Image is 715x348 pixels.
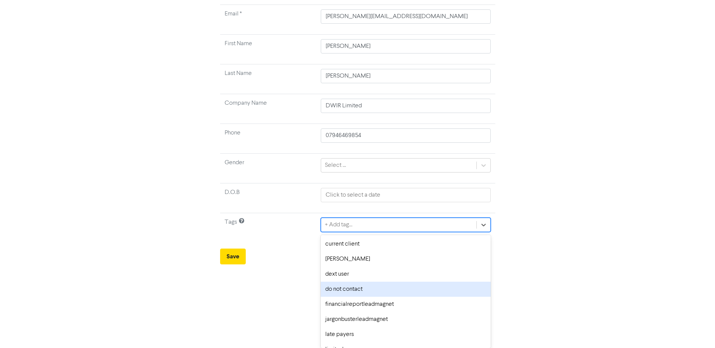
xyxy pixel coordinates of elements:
div: [PERSON_NAME] [321,252,490,267]
div: financialreportleadmagnet [321,297,490,312]
div: dext user [321,267,490,282]
td: Required [220,5,317,35]
td: D.O.B [220,183,317,213]
div: jargonbusterleadmagnet [321,312,490,327]
td: First Name [220,35,317,64]
div: current client [321,237,490,252]
div: do not contact [321,282,490,297]
td: Phone [220,124,317,154]
iframe: Chat Widget [677,312,715,348]
button: Save [220,249,246,264]
div: late payers [321,327,490,342]
td: Company Name [220,94,317,124]
div: Select ... [325,161,346,170]
td: Last Name [220,64,317,94]
input: Click to select a date [321,188,490,202]
td: Tags [220,213,317,243]
td: Gender [220,154,317,183]
div: + Add tag... [325,220,352,229]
